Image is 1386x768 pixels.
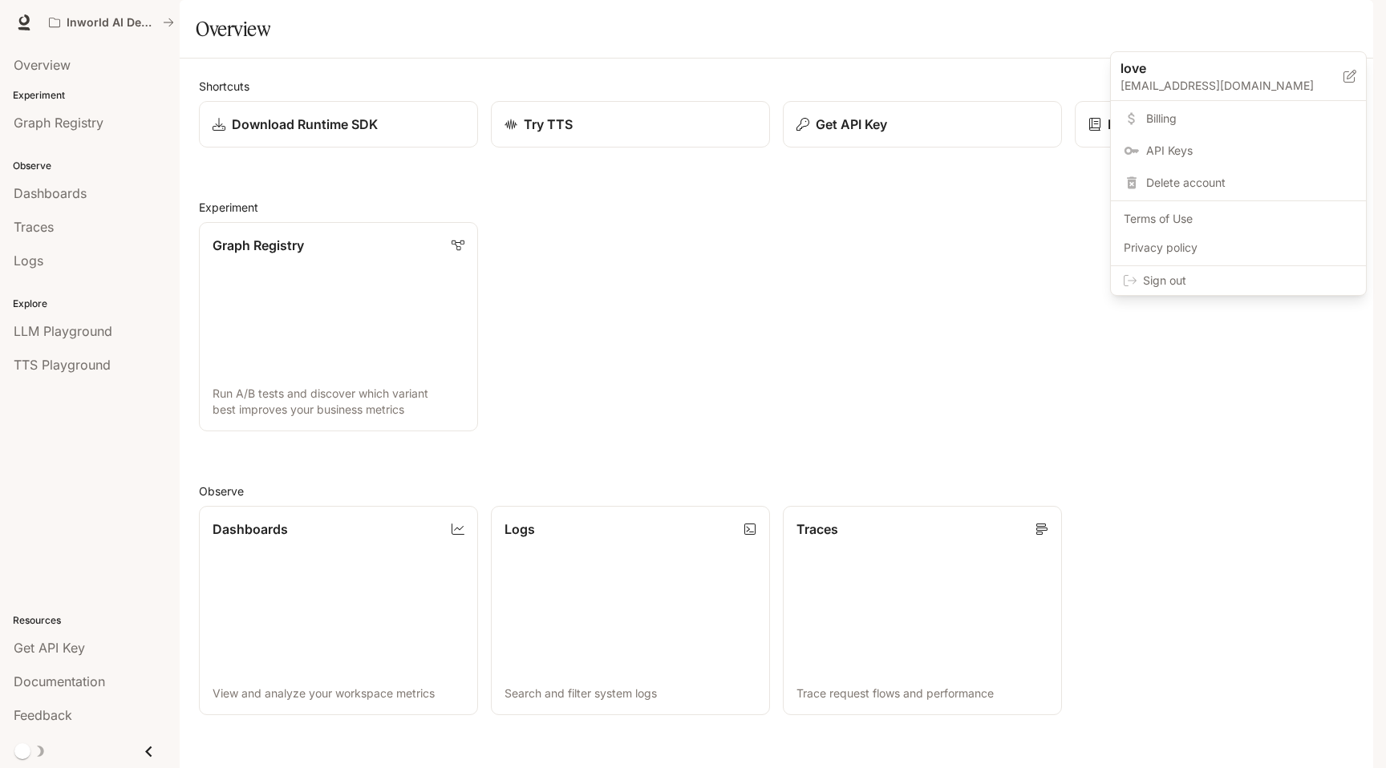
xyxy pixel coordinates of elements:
[1114,104,1363,133] a: Billing
[1146,143,1353,159] span: API Keys
[1114,136,1363,165] a: API Keys
[1121,78,1343,94] p: [EMAIL_ADDRESS][DOMAIN_NAME]
[1146,111,1353,127] span: Billing
[1114,233,1363,262] a: Privacy policy
[1124,240,1353,256] span: Privacy policy
[1114,168,1363,197] div: Delete account
[1111,266,1366,295] div: Sign out
[1121,59,1318,78] p: love
[1114,204,1363,233] a: Terms of Use
[1146,175,1353,191] span: Delete account
[1111,52,1366,101] div: love[EMAIL_ADDRESS][DOMAIN_NAME]
[1124,211,1353,227] span: Terms of Use
[1143,273,1353,289] span: Sign out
